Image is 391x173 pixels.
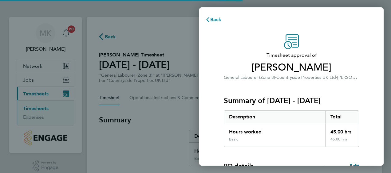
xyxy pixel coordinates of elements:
div: Hours worked [224,123,325,137]
a: Edit [350,162,359,170]
span: · [336,75,337,80]
div: 45.00 hrs [325,137,359,147]
span: · [275,75,276,80]
div: Basic [229,137,238,142]
h3: Summary of [DATE] - [DATE] [224,96,359,106]
button: Back [199,13,228,26]
span: Countryside Properties UK Ltd [276,75,336,80]
span: Timesheet approval of [224,52,359,59]
div: Total [325,111,359,123]
div: Summary of 25 - 31 Aug 2025 [224,110,359,147]
span: [PERSON_NAME] [224,61,359,74]
div: 45.00 hrs [325,123,359,137]
span: Back [210,17,222,22]
span: Edit [350,163,359,169]
div: Description [224,111,325,123]
span: General Labourer (Zone 3) [224,75,275,80]
h4: PO details [224,162,254,170]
